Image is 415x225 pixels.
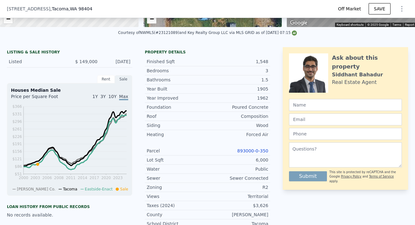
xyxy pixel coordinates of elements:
div: [DATE] [102,58,130,65]
span: Sale [120,187,128,191]
input: Phone [289,128,402,140]
div: Houses Median Sale [11,87,128,93]
tspan: $86 [15,164,22,169]
span: $ 149,000 [75,59,97,64]
div: 1905 [208,86,268,92]
div: Parcel [147,148,208,154]
tspan: $261 [12,127,22,131]
span: 3Y [100,94,106,99]
div: Water [147,166,208,172]
span: Off Market [338,6,363,12]
div: LISTING & SALE HISTORY [7,50,132,56]
span: , Tacoma [50,6,92,12]
div: Public [208,166,268,172]
div: Loan history from public records [7,204,132,209]
input: Name [289,99,402,111]
tspan: $331 [12,112,22,116]
div: Views [147,193,208,200]
div: Bathrooms [147,77,208,83]
tspan: 2003 [30,176,40,180]
div: Wood [208,122,268,129]
div: 3 [208,68,268,74]
a: Terms of Service [369,175,394,178]
a: Zoom out [3,14,13,24]
div: Siddhant Bahadur [332,71,383,79]
div: No records available. [7,212,132,218]
span: © 2025 Google [367,23,389,26]
tspan: $51 [15,172,22,176]
tspan: $191 [12,142,22,146]
div: Finished Sqft [147,58,208,65]
a: Privacy Policy [341,175,361,178]
div: Composition [208,113,268,119]
div: This site is protected by reCAPTCHA and the Google and apply. [329,170,402,184]
div: Siding [147,122,208,129]
a: 893000-0-350 [237,148,268,153]
tspan: 2014 [78,176,87,180]
span: , WA 98404 [69,6,92,11]
button: Show Options [396,3,408,15]
div: Taxes (2024) [147,202,208,209]
span: 1Y [92,94,98,99]
tspan: 2020 [101,176,111,180]
div: 1962 [208,95,268,101]
tspan: 2023 [113,176,123,180]
div: Ask about this property [332,53,402,71]
span: − [150,15,154,23]
div: County [147,211,208,218]
div: [PERSON_NAME] [208,211,268,218]
div: Price per Square Foot [11,93,70,103]
input: Email [289,113,402,125]
div: Heating [147,131,208,138]
a: Zoom out [147,14,156,24]
a: Terms (opens in new tab) [392,23,401,26]
button: Submit [289,171,327,181]
span: 10Y [108,94,117,99]
div: Year Built [147,86,208,92]
div: R2 [208,184,268,190]
tspan: 2006 [42,176,52,180]
tspan: $366 [12,104,22,109]
tspan: 2000 [19,176,29,180]
div: $3,626 [208,202,268,209]
span: − [6,15,10,23]
span: [PERSON_NAME] Co. [17,187,55,191]
div: Courtesy of NWMLS (#23121089) and Key Realty Group LLC via MLS GRID as of [DATE] 07:15 [118,30,297,35]
div: Roof [147,113,208,119]
div: Sewer [147,175,208,181]
div: Listed [9,58,65,65]
img: NWMLS Logo [292,30,297,36]
div: Forced Air [208,131,268,138]
div: Poured Concrete [208,104,268,110]
div: Real Estate Agent [332,79,377,86]
span: Eastside-Enact [85,187,113,191]
div: Property details [145,50,270,55]
div: 1.5 [208,77,268,83]
div: Sale [115,75,132,83]
span: Tacoma [63,187,77,191]
tspan: $121 [12,157,22,161]
div: Sewer Connected [208,175,268,181]
div: Territorial [208,193,268,200]
tspan: $296 [12,119,22,124]
tspan: 2008 [54,176,64,180]
button: Keyboard shortcuts [337,23,364,27]
span: [STREET_ADDRESS] [7,6,50,12]
div: Zoning [147,184,208,190]
div: 6,000 [208,157,268,163]
a: Open this area in Google Maps (opens a new window) [288,19,309,27]
div: Foundation [147,104,208,110]
div: Bedrooms [147,68,208,74]
tspan: $226 [12,134,22,139]
button: SAVE [369,3,391,14]
img: Google [288,19,309,27]
div: Year Improved [147,95,208,101]
tspan: 2017 [90,176,99,180]
tspan: 2011 [66,176,76,180]
div: 1,548 [208,58,268,65]
tspan: $156 [12,149,22,154]
div: Rent [97,75,115,83]
div: Lot Sqft [147,157,208,163]
span: Max [119,94,128,100]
